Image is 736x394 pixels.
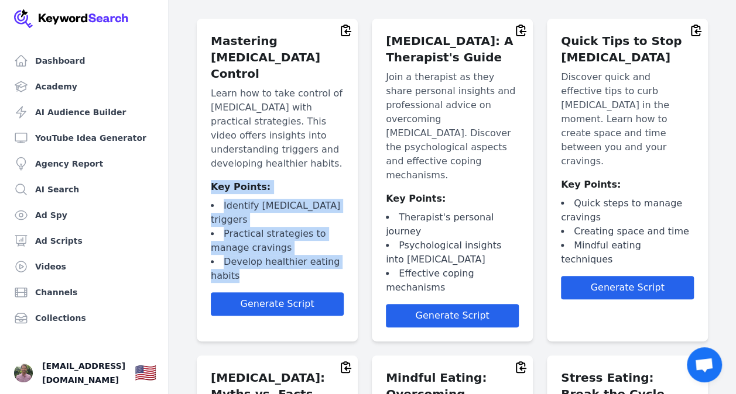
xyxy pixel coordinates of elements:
[240,298,314,309] span: Generate Script
[386,239,519,267] li: Psychological insights into [MEDICAL_DATA]
[9,178,159,201] a: AI Search
[590,282,664,293] span: Generate Script
[386,33,519,65] h2: [MEDICAL_DATA]: A Therapist's Guide
[211,227,344,255] li: Practical strategies to manage cravings
[386,192,519,206] h3: Key Points:
[9,75,159,98] a: Academy
[561,178,694,192] h3: Key Points:
[9,152,159,175] a: Agency Report
[415,310,489,321] span: Generate Script
[561,239,694,267] li: Mindful eating techniques
[514,360,528,374] button: Copy to clipboard
[9,229,159,253] a: Ad Scripts
[9,306,159,330] a: Collections
[561,276,694,299] button: Generate Script
[14,364,33,382] button: Open user button
[561,33,694,65] h2: Quick Tips to Stop [MEDICAL_DATA]
[9,101,159,124] a: AI Audience Builder
[9,49,159,72] a: Dashboard
[211,199,344,227] li: Identify [MEDICAL_DATA] triggers
[211,255,344,283] li: Develop healthier eating habits
[9,281,159,304] a: Channels
[689,23,703,37] button: Copy to clipboard
[9,255,159,278] a: Videos
[135,361,156,385] button: 🇺🇸
[14,364,33,382] img: Brian Sherwin
[339,360,353,374] button: Copy to clipboard
[211,292,344,316] button: Generate Script
[14,9,129,28] img: Your Company
[211,180,344,194] h3: Key Points:
[42,359,125,387] span: [EMAIL_ADDRESS][DOMAIN_NAME]
[211,33,344,82] h2: Mastering [MEDICAL_DATA] Control
[687,347,722,382] div: Open chat
[561,224,694,239] li: Creating space and time
[514,23,528,37] button: Copy to clipboard
[339,23,353,37] button: Copy to clipboard
[9,126,159,150] a: YouTube Idea Generator
[561,196,694,224] li: Quick steps to manage cravings
[211,87,344,171] p: Learn how to take control of [MEDICAL_DATA] with practical strategies. This video offers insights...
[386,210,519,239] li: Therapist's personal journey
[561,70,694,168] p: Discover quick and effective tips to curb [MEDICAL_DATA] in the moment. Learn how to create space...
[9,203,159,227] a: Ad Spy
[386,267,519,295] li: Effective coping mechanisms
[386,70,519,182] p: Join a therapist as they share personal insights and professional advice on overcoming [MEDICAL_D...
[386,304,519,327] button: Generate Script
[135,362,156,383] div: 🇺🇸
